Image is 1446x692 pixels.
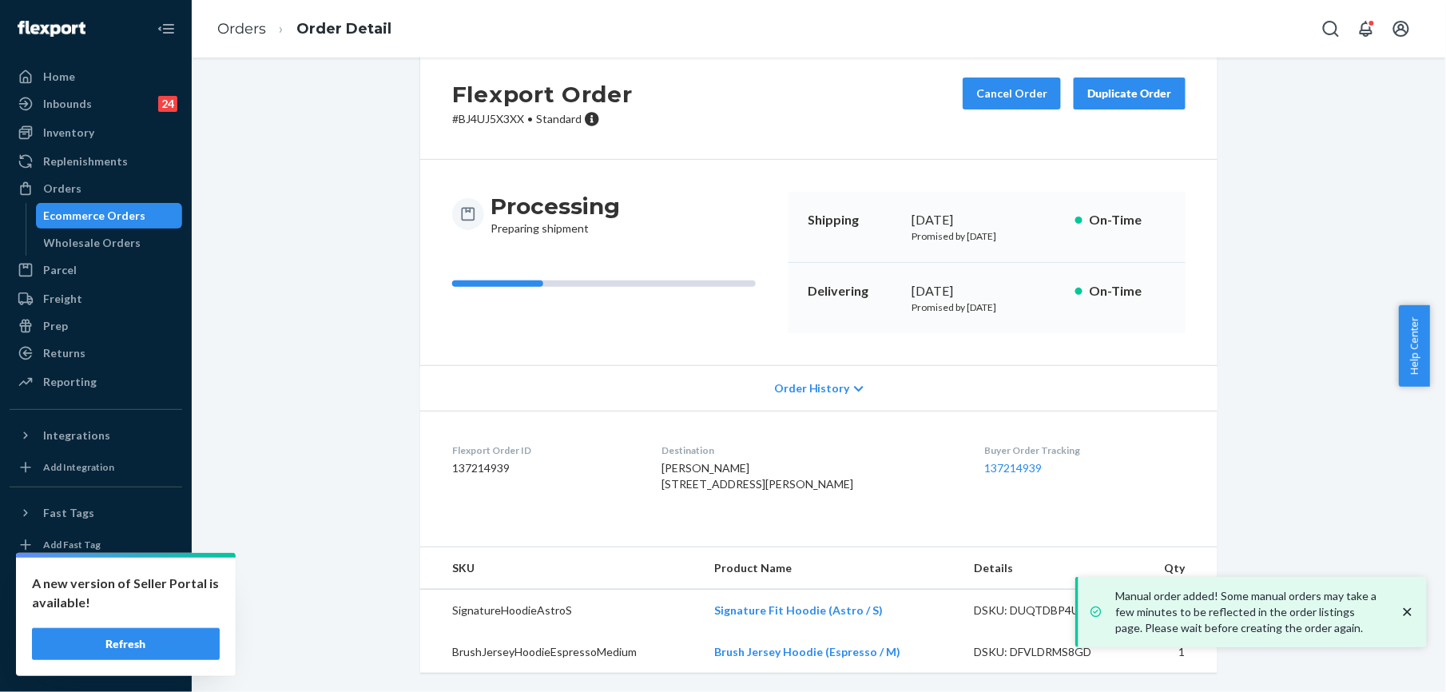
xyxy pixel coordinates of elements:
dt: Flexport Order ID [452,443,637,457]
div: Replenishments [43,153,128,169]
a: Order Detail [296,20,391,38]
div: Add Integration [43,460,114,474]
p: On-Time [1089,211,1166,229]
span: Standard [536,112,582,125]
a: Prep [10,313,182,339]
button: Open notifications [1350,13,1382,45]
p: Delivering [808,282,899,300]
th: Details [962,547,1138,590]
a: Home [10,64,182,89]
p: # BJ4UJ5X3XX [452,111,633,127]
a: Brush Jersey Hoodie (Espresso / M) [714,645,900,658]
button: Open account menu [1385,13,1417,45]
p: Shipping [808,211,899,229]
div: Prep [43,318,68,334]
dt: Destination [662,443,959,457]
td: BrushJerseyHoodieEspressoMedium [420,631,701,673]
button: Refresh [32,628,220,660]
div: Parcel [43,262,77,278]
div: Reporting [43,374,97,390]
td: 1 [1137,631,1218,673]
div: Fast Tags [43,505,94,521]
h3: Processing [491,192,620,221]
button: Open Search Box [1315,13,1347,45]
a: Add Integration [10,455,182,480]
a: Inventory [10,120,182,145]
th: SKU [420,547,701,590]
a: Freight [10,286,182,312]
h2: Flexport Order [452,78,633,111]
p: On-Time [1089,282,1166,300]
button: Cancel Order [963,78,1061,109]
th: Qty [1137,547,1218,590]
button: Close Navigation [150,13,182,45]
div: Preparing shipment [491,192,620,237]
ol: breadcrumbs [205,6,404,53]
a: Settings [10,566,182,591]
a: Wholesale Orders [36,230,183,256]
div: DSKU: DUQTDBP4UFT [975,603,1125,618]
dt: Buyer Order Tracking [984,443,1186,457]
td: SignatureHoodieAstroS [420,590,701,632]
a: Parcel [10,257,182,283]
button: Integrations [10,423,182,448]
p: Manual order added! Some manual orders may take a few minutes to be reflected in the order listin... [1115,588,1384,636]
div: Returns [43,345,85,361]
div: Duplicate Order [1087,86,1172,101]
img: Flexport logo [18,21,85,37]
button: Give Feedback [10,647,182,673]
button: Fast Tags [10,500,182,526]
button: Help Center [1399,305,1430,387]
p: A new version of Seller Portal is available! [32,574,220,612]
div: 24 [158,96,177,112]
a: Help Center [10,620,182,646]
span: • [527,112,533,125]
div: Inbounds [43,96,92,112]
th: Product Name [701,547,961,590]
a: 137214939 [984,461,1042,475]
a: Orders [10,176,182,201]
span: [PERSON_NAME] [STREET_ADDRESS][PERSON_NAME] [662,461,854,491]
div: Wholesale Orders [44,235,141,251]
div: Orders [43,181,81,197]
div: [DATE] [912,211,1063,229]
a: Add Fast Tag [10,532,182,558]
div: [DATE] [912,282,1063,300]
a: Inbounds24 [10,91,182,117]
div: Ecommerce Orders [44,208,146,224]
div: Inventory [43,125,94,141]
a: Ecommerce Orders [36,203,183,229]
a: Talk to Support [10,593,182,618]
p: Promised by [DATE] [912,300,1063,314]
button: Duplicate Order [1074,78,1186,109]
div: Integrations [43,428,110,443]
dd: 137214939 [452,460,637,476]
a: Replenishments [10,149,182,174]
div: Freight [43,291,82,307]
a: Signature Fit Hoodie (Astro / S) [714,603,883,617]
div: DSKU: DFVLDRMS8GD [975,644,1125,660]
a: Orders [217,20,266,38]
div: Home [43,69,75,85]
span: Order History [774,380,850,396]
div: Add Fast Tag [43,538,101,551]
p: Promised by [DATE] [912,229,1063,243]
a: Reporting [10,369,182,395]
svg: close toast [1400,604,1416,620]
a: Returns [10,340,182,366]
